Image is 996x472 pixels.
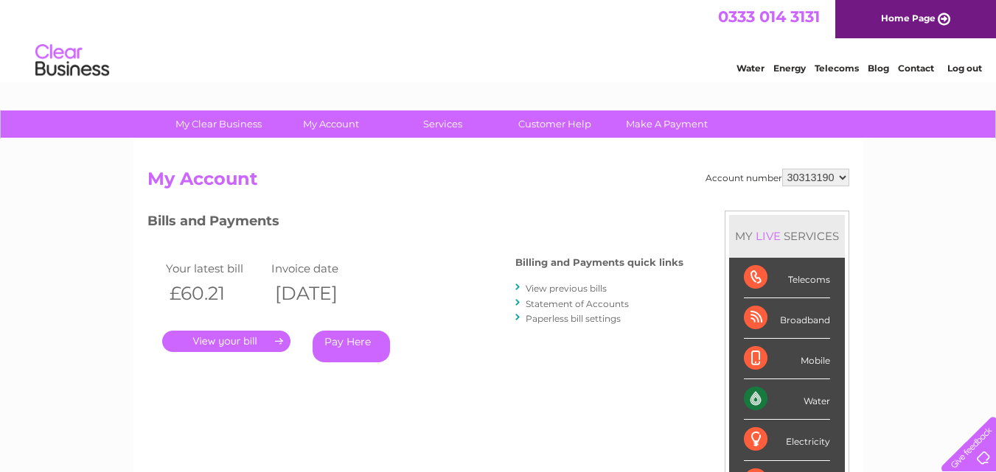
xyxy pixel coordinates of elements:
a: Customer Help [494,110,616,138]
div: Telecoms [744,258,830,298]
a: Pay Here [313,331,390,362]
a: Telecoms [815,63,859,74]
a: Water [736,63,765,74]
a: Statement of Accounts [526,298,629,309]
a: Contact [898,63,934,74]
a: Log out [947,63,982,74]
th: £60.21 [162,278,268,309]
div: MY SERVICES [729,215,845,257]
img: logo.png [35,38,110,83]
a: Blog [868,63,889,74]
th: [DATE] [268,278,374,309]
a: My Account [270,110,391,138]
a: My Clear Business [158,110,279,138]
td: Your latest bill [162,258,268,278]
h3: Bills and Payments [147,211,683,236]
a: Paperless bill settings [526,313,621,324]
div: Clear Business is a trading name of Verastar Limited (registered in [GEOGRAPHIC_DATA] No. 3667643... [150,8,847,71]
div: Water [744,379,830,420]
h4: Billing and Payments quick links [515,257,683,268]
div: Mobile [744,339,830,379]
a: Energy [773,63,806,74]
a: . [162,331,290,352]
div: LIVE [753,229,784,243]
a: Services [382,110,504,138]
a: Make A Payment [606,110,728,138]
a: View previous bills [526,283,607,294]
td: Invoice date [268,258,374,278]
div: Account number [706,169,849,186]
a: 0333 014 3131 [718,7,820,26]
div: Broadband [744,298,830,339]
div: Electricity [744,420,830,460]
h2: My Account [147,169,849,197]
